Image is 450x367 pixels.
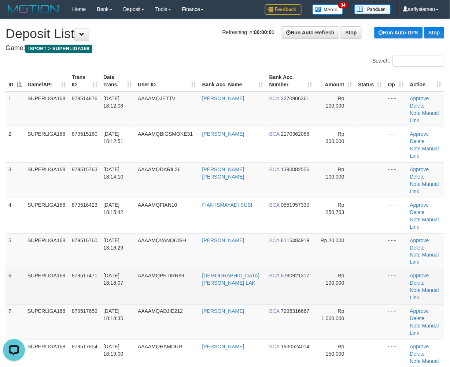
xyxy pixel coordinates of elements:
a: Delete [410,174,425,180]
a: [PERSON_NAME] [202,237,244,243]
a: Note [410,181,421,187]
td: SUPERLIGA168 [25,198,69,233]
span: AAAAMQDARIL26 [138,166,181,172]
span: BCA [269,344,280,350]
td: SUPERLIGA168 [25,269,69,304]
th: Date Trans.: activate to sort column ascending [100,71,135,91]
a: Delete [410,138,425,144]
a: Approve [410,131,429,137]
span: [DATE] 18:12:51 [103,131,123,144]
span: BCA [269,202,280,208]
a: Delete [410,351,425,357]
th: Op: activate to sort column ascending [385,71,407,91]
span: BCA [269,166,280,172]
span: 879515763 [72,166,97,172]
span: 879517854 [72,344,97,350]
span: Copy 6115484919 to clipboard [281,237,310,243]
a: Approve [410,166,429,172]
th: Bank Acc. Name: activate to sort column ascending [199,71,266,91]
span: AAAAMQVANQUISH [138,237,186,243]
a: Approve [410,96,429,101]
a: Approve [410,344,429,350]
td: 4 [5,198,25,233]
a: Manual Link [410,110,439,123]
td: SUPERLIGA168 [25,233,69,269]
a: Delete [410,245,425,251]
td: - - - [385,162,407,198]
a: Run Auto-DPS [375,27,423,38]
span: 879514876 [72,96,97,101]
span: 879517659 [72,308,97,314]
th: Action: activate to sort column ascending [407,71,445,91]
a: Note [410,359,421,364]
span: 879516423 [72,202,97,208]
span: Copy 2170362066 to clipboard [281,131,310,137]
th: Trans ID: activate to sort column ascending [69,71,100,91]
td: 5 [5,233,25,269]
img: MOTION_logo.png [5,4,61,15]
span: Rp 150,000 [326,344,344,357]
button: Open LiveChat chat widget [3,3,25,25]
span: Copy 0551957330 to clipboard [281,202,310,208]
td: 3 [5,162,25,198]
th: Amount: activate to sort column ascending [315,71,355,91]
a: Note [410,252,421,258]
a: Run Auto-Refresh [282,26,339,39]
span: Copy 5780921317 to clipboard [281,273,310,279]
a: FIAN ISMAYADI SUSI [202,202,252,208]
span: AAAAMQPETIRR99 [138,273,184,279]
td: SUPERLIGA168 [25,127,69,162]
span: BCA [269,96,280,101]
a: Approve [410,273,429,279]
span: AAAAMQADJIE212 [138,308,183,314]
a: Manual Link [410,181,439,194]
th: Status: activate to sort column ascending [355,71,385,91]
a: Manual Link [410,252,439,265]
input: Search: [392,56,445,67]
a: Stop [341,26,362,39]
a: Approve [410,237,429,243]
a: [DEMOGRAPHIC_DATA][PERSON_NAME] LAK [202,273,260,286]
span: Refreshing in: [222,29,274,35]
span: Copy 1390082556 to clipboard [281,166,310,172]
a: Manual Link [410,217,439,230]
span: [DATE] 18:18:07 [103,273,123,286]
th: User ID: activate to sort column ascending [135,71,199,91]
td: 6 [5,269,25,304]
span: Rp 20,000 [321,237,344,243]
span: Rp 100,000 [326,166,344,180]
strong: 00:00:01 [254,29,274,35]
td: - - - [385,233,407,269]
span: [DATE] 18:14:10 [103,166,123,180]
td: SUPERLIGA168 [25,91,69,127]
a: Note [410,146,421,151]
span: BCA [269,273,280,279]
a: Stop [424,27,445,38]
a: [PERSON_NAME] [PERSON_NAME] [202,166,244,180]
a: Delete [410,280,425,286]
span: [DATE] 18:15:42 [103,202,123,215]
th: Game/API: activate to sort column ascending [25,71,69,91]
img: Feedback.jpg [265,4,302,15]
a: Manual Link [410,323,439,336]
span: Copy 7295316667 to clipboard [281,308,310,314]
a: [PERSON_NAME] [202,96,244,101]
td: SUPERLIGA168 [25,162,69,198]
span: AAAAMQBIGSMOKE31 [138,131,193,137]
a: Manual Link [410,288,439,301]
a: Delete [410,209,425,215]
span: Rp 250,763 [326,202,344,215]
a: Note [410,323,421,329]
td: - - - [385,198,407,233]
span: BCA [269,308,280,314]
td: - - - [385,127,407,162]
td: 7 [5,304,25,340]
h4: Game: [5,45,445,52]
span: 879515160 [72,131,97,137]
td: - - - [385,269,407,304]
span: AAAAMQFIAN10 [138,202,177,208]
a: Delete [410,103,425,109]
label: Search: [373,56,445,67]
a: Approve [410,308,429,314]
a: Delete [410,316,425,322]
